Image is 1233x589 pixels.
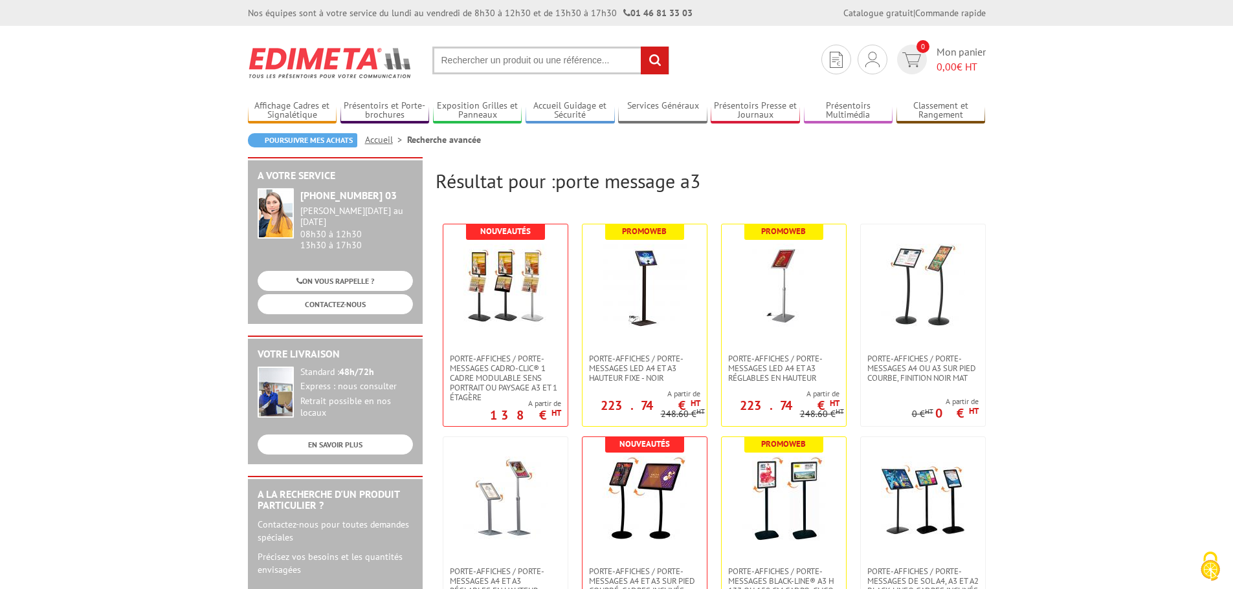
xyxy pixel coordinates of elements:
[742,456,826,541] img: Porte-affiches / Porte-messages Black-Line® A3 H 133 ou 158 cm Cadro-Clic® noirs
[937,59,986,74] span: € HT
[248,39,413,87] img: Edimeta
[248,133,357,147] a: Poursuivre mes achats
[555,168,700,193] span: porte message a3
[830,398,839,409] sup: HT
[711,100,800,122] a: Présentoirs Presse et Journaux
[258,348,413,360] h2: Votre livraison
[601,402,700,409] p: 223.74 €
[300,189,397,202] strong: [PHONE_NUMBER] 03
[258,518,413,544] p: Contactez-nous pour toutes demandes spéciales
[641,47,669,74] input: rechercher
[740,402,839,409] p: 223.74 €
[526,100,615,122] a: Accueil Guidage et Sécurité
[258,271,413,291] a: ON VOUS RAPPELLE ?
[339,366,374,378] strong: 48h/72h
[443,354,568,402] a: Porte-affiches / Porte-messages Cadro-Clic® 1 cadre modulable sens portrait ou paysage A3 et 1 ét...
[258,434,413,455] a: EN SAVOIR PLUS
[1194,550,1227,583] img: Cookies (fenêtre modale)
[622,226,667,237] b: Promoweb
[258,188,294,239] img: widget-service.jpg
[258,489,413,511] h2: A la recherche d'un produit particulier ?
[722,389,839,399] span: A partir de
[407,133,481,146] li: Recherche avancée
[1188,545,1233,589] button: Cookies (fenêtre modale)
[618,100,707,122] a: Services Généraux
[433,100,522,122] a: Exposition Grilles et Panneaux
[661,409,705,419] p: 248.60 €
[937,45,986,74] span: Mon panier
[937,60,957,73] span: 0,00
[691,398,700,409] sup: HT
[800,409,844,419] p: 248.60 €
[867,354,979,383] span: Porte-affiches / Porte-messages A4 ou A3 sur pied courbe, finition noir mat
[916,40,929,53] span: 0
[432,47,669,74] input: Rechercher un produit ou une référence...
[248,100,337,122] a: Affichage Cadres et Signalétique
[969,405,979,416] sup: HT
[804,100,893,122] a: Présentoirs Multimédia
[603,244,687,328] img: Porte-affiches / Porte-messages LED A4 et A3 hauteur fixe - Noir
[589,354,700,383] span: Porte-affiches / Porte-messages LED A4 et A3 hauteur fixe - Noir
[436,170,986,191] h2: Résultat pour :
[583,354,707,383] a: Porte-affiches / Porte-messages LED A4 et A3 hauteur fixe - Noir
[450,354,561,402] span: Porte-affiches / Porte-messages Cadro-Clic® 1 cadre modulable sens portrait ou paysage A3 et 1 ét...
[830,52,843,68] img: devis rapide
[480,226,531,237] b: Nouveautés
[865,52,880,67] img: devis rapide
[300,206,413,250] div: 08h30 à 12h30 13h30 à 17h30
[896,100,986,122] a: Classement et Rangement
[365,134,407,145] a: Accueil
[300,381,413,392] div: Express : nous consulter
[258,170,413,182] h2: A votre service
[258,367,294,418] img: widget-livraison.jpg
[761,438,806,449] b: Promoweb
[935,409,979,417] p: 0 €
[722,354,846,383] a: Porte-affiches / Porte-messages LED A4 et A3 réglables en hauteur
[843,7,913,19] a: Catalogue gratuit
[742,244,826,328] img: Porte-affiches / Porte-messages LED A4 et A3 réglables en hauteur
[925,407,933,416] sup: HT
[463,244,548,328] img: Porte-affiches / Porte-messages Cadro-Clic® 1 cadre modulable sens portrait ou paysage A3 et 1 ét...
[894,45,986,74] a: devis rapide 0 Mon panier 0,00€ HT
[248,6,693,19] div: Nos équipes sont à votre service du lundi au vendredi de 8h30 à 12h30 et de 13h30 à 17h30
[463,456,548,541] img: Porte-affiches / Porte-messages A4 et A3 réglables en hauteur
[696,407,705,416] sup: HT
[300,206,413,228] div: [PERSON_NAME][DATE] au [DATE]
[258,294,413,314] a: CONTACTEZ-NOUS
[619,438,670,449] b: Nouveautés
[300,396,413,419] div: Retrait possible en nos locaux
[836,407,844,416] sup: HT
[912,409,933,419] p: 0 €
[881,244,965,328] img: Porte-affiches / Porte-messages A4 ou A3 sur pied courbe, finition noir mat
[902,52,921,67] img: devis rapide
[603,456,687,541] img: Porte-affiches / Porte-messages A4 et A3 sur pied courbé, cadres inclinés Black-Line® finition no...
[300,367,413,378] div: Standard :
[583,389,700,399] span: A partir de
[490,411,561,419] p: 138 €
[761,226,806,237] b: Promoweb
[258,550,413,576] p: Précisez vos besoins et les quantités envisagées
[728,354,839,383] span: Porte-affiches / Porte-messages LED A4 et A3 réglables en hauteur
[881,456,965,541] img: Porte-affiches / Porte-messages de sol A4, A3 et A2 Black-Line® cadres inclinés sur Pied Droit Noir
[623,7,693,19] strong: 01 46 81 33 03
[843,6,986,19] div: |
[915,7,986,19] a: Commande rapide
[551,407,561,418] sup: HT
[861,354,985,383] a: Porte-affiches / Porte-messages A4 ou A3 sur pied courbe, finition noir mat
[912,396,979,407] span: A partir de
[340,100,430,122] a: Présentoirs et Porte-brochures
[490,398,561,409] span: A partir de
